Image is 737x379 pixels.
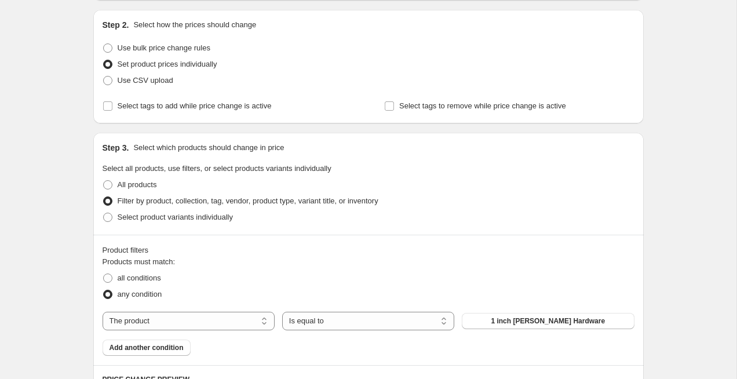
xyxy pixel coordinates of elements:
p: Select how the prices should change [133,19,256,31]
span: Set product prices individually [118,60,217,68]
span: Select product variants individually [118,213,233,221]
span: any condition [118,290,162,298]
span: Use bulk price change rules [118,43,210,52]
span: Select tags to remove while price change is active [399,101,566,110]
span: Use CSV upload [118,76,173,85]
span: Filter by product, collection, tag, vendor, product type, variant title, or inventory [118,196,378,205]
span: Select tags to add while price change is active [118,101,272,110]
span: all conditions [118,274,161,282]
span: 1 inch [PERSON_NAME] Hardware [491,316,605,326]
h2: Step 3. [103,142,129,154]
span: All products [118,180,157,189]
span: Select all products, use filters, or select products variants individually [103,164,331,173]
button: 1 inch Phillips Hardware [462,313,634,329]
span: Add another condition [110,343,184,352]
button: Add another condition [103,340,191,356]
h2: Step 2. [103,19,129,31]
span: Products must match: [103,257,176,266]
div: Product filters [103,245,634,256]
p: Select which products should change in price [133,142,284,154]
